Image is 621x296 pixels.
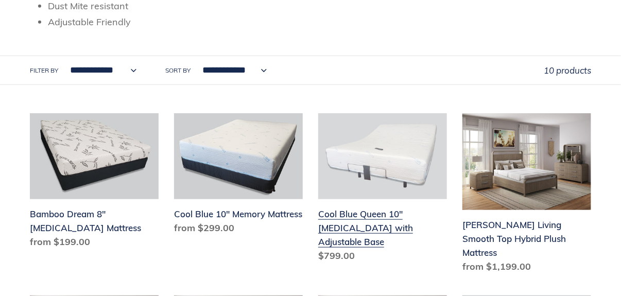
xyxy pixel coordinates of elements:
[48,15,591,29] li: Adjustable Friendly
[462,113,591,277] a: Scott Living Smooth Top Hybrid Plush Mattress
[165,66,191,75] label: Sort by
[174,113,303,239] a: Cool Blue 10" Memory Mattress
[544,65,591,76] span: 10 products
[318,113,447,267] a: Cool Blue Queen 10" Memory Foam with Adjustable Base
[30,66,58,75] label: Filter by
[30,113,159,253] a: Bamboo Dream 8" Memory Foam Mattress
